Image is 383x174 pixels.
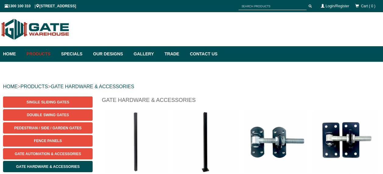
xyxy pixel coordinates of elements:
a: PRODUCTS [20,84,48,89]
a: Pedestrian / Side / Garden Gates [3,122,93,134]
a: Gate Hardware & Accessories [3,161,93,172]
a: Single Sliding Gates [3,96,93,108]
a: Specials [58,46,90,62]
a: HOME [3,84,18,89]
img: Adjustable Heavy Duty Swing Gate Hinge (50x115mm Mounting Plate) - Black - Gate Warehouse [244,110,307,173]
a: Products [23,46,58,62]
span: Pedestrian / Side / Garden Gates [14,126,82,130]
a: Fence Panels [3,135,93,146]
input: SEARCH PRODUCTS [239,2,307,10]
a: Contact Us [187,46,218,62]
span: Gate Automation & Accessories [15,152,81,156]
span: Double Swing Gates [27,113,69,117]
img: Adjustable Heavy Duty Swing Gate Hinge (70x145mm Mounting Plate) - Black - Gate Warehouse [314,110,377,173]
a: Gate Automation & Accessories [3,148,93,159]
a: Our Designs [90,46,131,62]
span: 1300 100 310 | [STREET_ADDRESS] [5,4,76,8]
span: Single Sliding Gates [27,100,69,104]
span: Gate Hardware & Accessories [16,165,80,169]
a: Login/Register [326,4,349,8]
a: Double Swing Gates [3,109,93,120]
span: Cart ( 0 ) [361,4,375,8]
a: Gallery [131,46,161,62]
span: Fence Panels [34,139,62,143]
a: Trade [161,46,187,62]
a: GATE HARDWARE & ACCESSORIES [51,84,134,89]
img: Heavy Duty Bolt Down Flange Base Plated Fencing Post with Cap (Powder Coated Matte Black) - Gate ... [174,110,238,173]
div: > > [3,77,380,96]
h1: Gate Hardware & Accessories [102,96,380,107]
img: Heavy Duty In Ground Fencing Post with Cap (Powder Coated Matte Black) - Gate Warehouse [105,110,168,173]
a: Home [3,46,23,62]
